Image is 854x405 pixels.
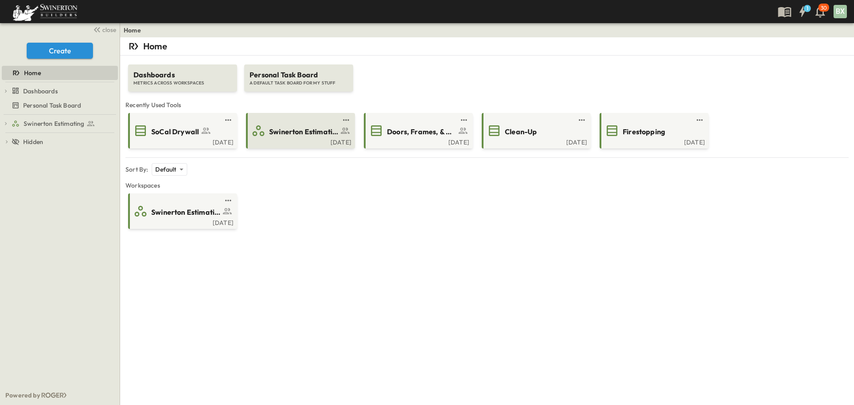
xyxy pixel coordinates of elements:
a: [DATE] [248,138,351,145]
h6: 1 [806,5,808,12]
a: Home [2,67,116,79]
button: close [89,23,118,36]
p: 30 [821,4,827,12]
a: Home [124,26,141,35]
button: test [576,115,587,125]
button: test [459,115,469,125]
a: Firestopping [601,124,705,138]
span: Swinerton Estimating [269,127,338,137]
span: Swinerton Estimating [151,207,220,217]
span: Personal Task Board [250,70,348,80]
span: Dashboards [23,87,58,96]
a: Swinerton Estimating [130,204,234,218]
span: Recently Used Tools [125,100,849,109]
button: test [694,115,705,125]
button: 1 [794,4,811,20]
div: Personal Task Boardtest [2,98,118,112]
span: Hidden [23,137,43,146]
button: test [223,115,234,125]
div: Swinerton Estimatingtest [2,116,118,131]
p: Sort By: [125,165,148,174]
a: Swinerton Estimating [12,117,116,130]
span: Workspaces [125,181,849,190]
a: Dashboards [12,85,116,97]
span: A DEFAULT TASK BOARD FOR MY STUFF [250,80,348,86]
span: SoCal Drywall [151,127,199,137]
a: Personal Task BoardA DEFAULT TASK BOARD FOR MY STUFF [243,56,354,92]
a: [DATE] [130,138,234,145]
a: Swinerton Estimating [248,124,351,138]
a: [DATE] [601,138,705,145]
a: Personal Task Board [2,99,116,112]
a: [DATE] [483,138,587,145]
button: test [341,115,351,125]
img: 6c363589ada0b36f064d841b69d3a419a338230e66bb0a533688fa5cc3e9e735.png [11,2,79,21]
button: Create [27,43,93,59]
a: DashboardsMETRICS ACROSS WORKSPACES [127,56,238,92]
span: Home [24,68,41,77]
button: test [223,195,234,206]
p: Home [143,40,167,52]
a: Clean-Up [483,124,587,138]
span: Doors, Frames, & Hardware [387,127,456,137]
button: BX [833,4,848,19]
div: BX [834,5,847,18]
p: Default [155,165,176,174]
a: Doors, Frames, & Hardware [366,124,469,138]
span: Personal Task Board [23,101,81,110]
nav: breadcrumbs [124,26,146,35]
a: [DATE] [366,138,469,145]
span: close [102,25,116,34]
span: Firestopping [623,127,665,137]
span: Clean-Up [505,127,537,137]
span: Swinerton Estimating [24,119,84,128]
a: [DATE] [130,218,234,225]
a: SoCal Drywall [130,124,234,138]
span: Dashboards [133,70,232,80]
span: METRICS ACROSS WORKSPACES [133,80,232,86]
div: Default [152,163,187,176]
